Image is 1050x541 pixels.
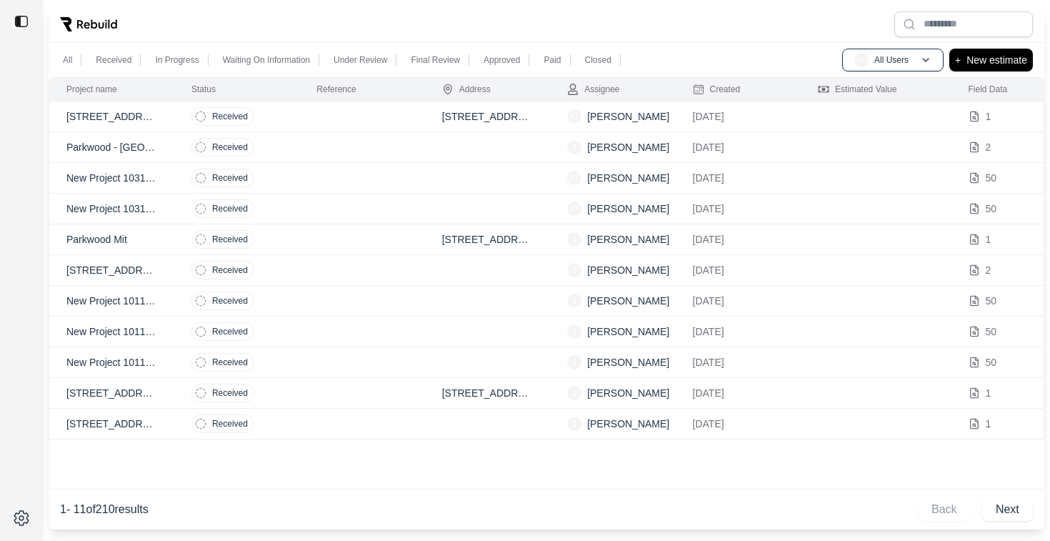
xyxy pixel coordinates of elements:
p: [PERSON_NAME] [587,294,669,308]
span: J [567,386,581,400]
p: 50 [986,171,997,185]
span: J [567,324,581,339]
p: 1 [986,232,991,247]
p: Parkwood - [GEOGRAPHIC_DATA] [66,140,157,154]
p: New Project 1011115 [66,294,157,308]
p: All [63,54,72,66]
p: Received [212,234,248,245]
div: Project name [66,84,117,95]
p: [PERSON_NAME] [587,109,669,124]
p: Closed [585,54,611,66]
span: J [567,232,581,247]
p: Received [212,418,248,430]
p: Received [212,295,248,307]
img: toggle sidebar [14,14,29,29]
div: Address [442,84,491,95]
p: [DATE] [693,232,784,247]
div: Reference [316,84,356,95]
p: 1 [986,386,991,400]
span: AT [567,109,581,124]
span: J [567,355,581,369]
span: AU [854,53,869,67]
span: J [567,263,581,277]
p: [DATE] [693,294,784,308]
p: Received [212,264,248,276]
p: [PERSON_NAME] [587,140,669,154]
p: 1 [986,417,991,431]
p: Received [212,203,248,214]
p: Received [212,387,248,399]
p: New Project 1031148 [66,171,157,185]
p: [PERSON_NAME] [587,386,669,400]
span: AT [567,202,581,216]
p: [STREET_ADDRESS]. [66,386,157,400]
p: Received [212,142,248,153]
p: 50 [986,355,997,369]
p: [DATE] [693,171,784,185]
p: Received [96,54,131,66]
p: 2 [986,140,991,154]
p: 50 [986,324,997,339]
div: Created [693,84,741,95]
p: [STREET_ADDRESS][US_STATE][US_STATE] [66,109,157,124]
p: + [955,51,961,69]
p: New Project 1031129 [66,202,157,216]
p: New Project 1011112 [66,324,157,339]
p: [DATE] [693,386,784,400]
span: J [567,294,581,308]
img: Rebuild [60,17,117,31]
p: New estimate [966,51,1027,69]
p: [PERSON_NAME] [587,232,669,247]
div: Field Data [969,84,1008,95]
p: 2 [986,263,991,277]
p: Approved [484,54,520,66]
p: Received [212,111,248,122]
p: 50 [986,202,997,216]
p: [PERSON_NAME] [587,202,669,216]
p: [STREET_ADDRESS]. [66,417,157,431]
p: [DATE] [693,109,784,124]
td: [STREET_ADDRESS] [425,378,550,409]
p: Paid [544,54,561,66]
button: +New estimate [949,49,1033,71]
p: Received [212,172,248,184]
p: 1 [986,109,991,124]
div: Assignee [567,84,619,95]
p: Under Review [334,54,387,66]
p: 50 [986,294,997,308]
p: [PERSON_NAME] [587,171,669,185]
p: Received [212,326,248,337]
p: [PERSON_NAME] [587,263,669,277]
td: [STREET_ADDRESS][PERSON_NAME][US_STATE] [425,224,550,255]
p: Parkwood Mit [66,232,157,247]
p: [DATE] [693,355,784,369]
span: AT [567,171,581,185]
p: [DATE] [693,324,784,339]
p: New Project 1011044 [66,355,157,369]
p: [DATE] [693,263,784,277]
p: [PERSON_NAME] [587,355,669,369]
button: AUAll Users [842,49,944,71]
p: 1 - 11 of 210 results [60,501,149,518]
div: Estimated Value [818,84,897,95]
p: [STREET_ADDRESS]. - Recon [66,263,157,277]
span: J [567,140,581,154]
span: J [567,417,581,431]
p: [PERSON_NAME] [587,417,669,431]
div: Status [191,84,216,95]
p: [DATE] [693,417,784,431]
p: Final Review [411,54,460,66]
td: [STREET_ADDRESS][US_STATE] [425,101,550,132]
p: [DATE] [693,202,784,216]
p: Received [212,357,248,368]
p: [DATE] [693,140,784,154]
p: In Progress [155,54,199,66]
p: [PERSON_NAME] [587,324,669,339]
p: All Users [874,54,909,66]
p: Waiting On Information [223,54,310,66]
button: Next [982,498,1033,521]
